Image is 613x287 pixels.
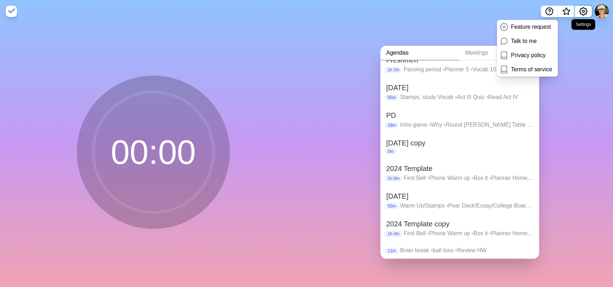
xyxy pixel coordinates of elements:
p: 55m [385,94,398,101]
a: Agendas [380,46,459,60]
span: • [489,175,491,181]
span: • [446,203,448,209]
span: • [444,122,446,128]
p: Talk to me [511,37,537,45]
span: • [471,175,473,181]
h2: [DATE] [386,191,533,202]
p: 0m [385,148,396,155]
p: 1h 0m [385,231,402,237]
span: • [429,122,431,128]
p: 11m [385,248,398,254]
p: Privacy policy [511,51,546,60]
a: Terms of service [497,62,558,77]
p: Brain break ball toss Review HW [400,246,534,255]
p: Passing period Planner 5 Vocab 10 Grammar Who Am I Of Mice and Men [404,65,534,74]
span: • [530,203,533,209]
h2: [DATE] copy [386,138,533,148]
img: timeblocks logo [6,6,17,17]
span: • [471,230,473,236]
p: Intro game Why Round [PERSON_NAME] Table Round [PERSON_NAME] Talk [400,121,534,129]
span: • [489,230,491,236]
p: 1h 0m [385,175,402,182]
h2: 2024 Template copy [386,219,533,229]
a: Meetings [459,46,539,60]
span: • [427,230,429,236]
h2: PD [386,110,533,121]
span: • [443,66,445,72]
p: Warm Up/Stamps Pear Deck/Essay/College Board Essay Peer edit and review Act III [400,202,534,210]
h2: 2024 Template [386,163,533,174]
span: • [431,247,433,253]
p: Terms of service [511,65,552,74]
p: First Bell Phone Warm up Box it Planner Homework (Stamp) Brain Break or game Classwork Pick up ph... [404,229,534,238]
a: Privacy policy [497,48,558,62]
p: Stamps, study Vocab Act III Quiz Read Act IV [400,93,534,101]
p: 1h 2m [385,67,402,73]
p: First Bell Phone Warm up Box it Planner Homework (Stamp) Brain Break or game Classwork Pick up ph... [404,174,534,182]
button: What’s new [558,6,575,17]
p: 55m [385,203,398,209]
span: • [455,94,457,100]
h2: [DATE] [386,82,533,93]
button: Help [541,6,558,17]
span: • [486,94,488,100]
p: 18m [385,122,398,128]
p: Feature request [511,23,551,31]
span: • [455,247,457,253]
a: Feature request [497,20,558,34]
span: • [470,66,472,72]
button: Settings [575,6,592,17]
span: • [427,175,429,181]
